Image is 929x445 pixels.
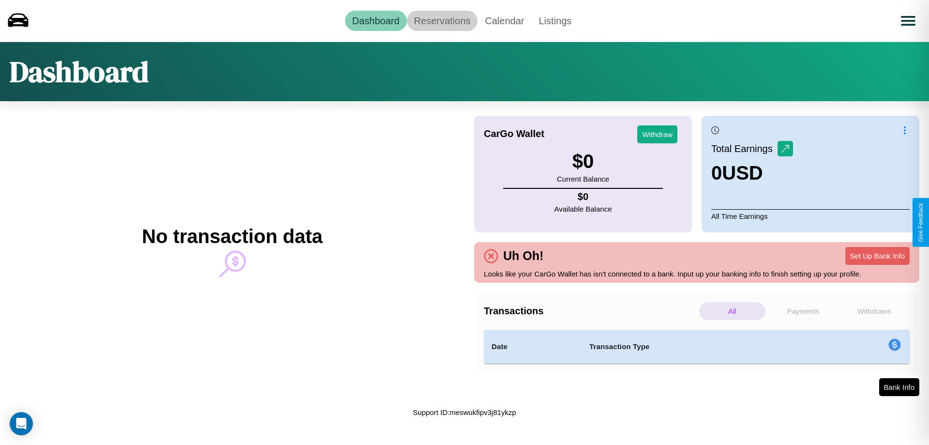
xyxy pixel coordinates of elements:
a: Dashboard [345,11,407,31]
h4: Transaction Type [589,341,809,353]
h4: Date [492,341,574,353]
table: simple table [484,330,910,364]
div: Give Feedback [917,203,924,242]
p: Current Balance [557,172,609,185]
h4: Transactions [484,306,697,317]
p: Available Balance [554,202,612,215]
a: Listings [531,11,579,31]
a: Reservations [407,11,478,31]
h4: CarGo Wallet [484,128,544,139]
h3: $ 0 [557,151,609,172]
button: Set Up Bank Info [845,247,910,265]
button: Open menu [895,7,922,34]
p: Total Earnings [711,140,778,157]
p: All Time Earnings [711,209,910,223]
p: Withdraws [841,302,907,320]
p: Looks like your CarGo Wallet has isn't connected to a bank. Input up your banking info to finish ... [484,267,910,280]
h1: Dashboard [10,52,149,92]
div: Open Intercom Messenger [10,412,33,435]
p: All [699,302,765,320]
button: Bank Info [879,378,919,396]
h3: 0 USD [711,162,793,184]
h4: $ 0 [554,191,612,202]
h4: Uh Oh! [498,249,548,263]
p: Support ID: meswukfipv3j81ykzp [413,406,516,419]
a: Calendar [478,11,531,31]
button: Withdraw [637,125,677,143]
p: Payments [770,302,837,320]
h2: No transaction data [142,226,322,247]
